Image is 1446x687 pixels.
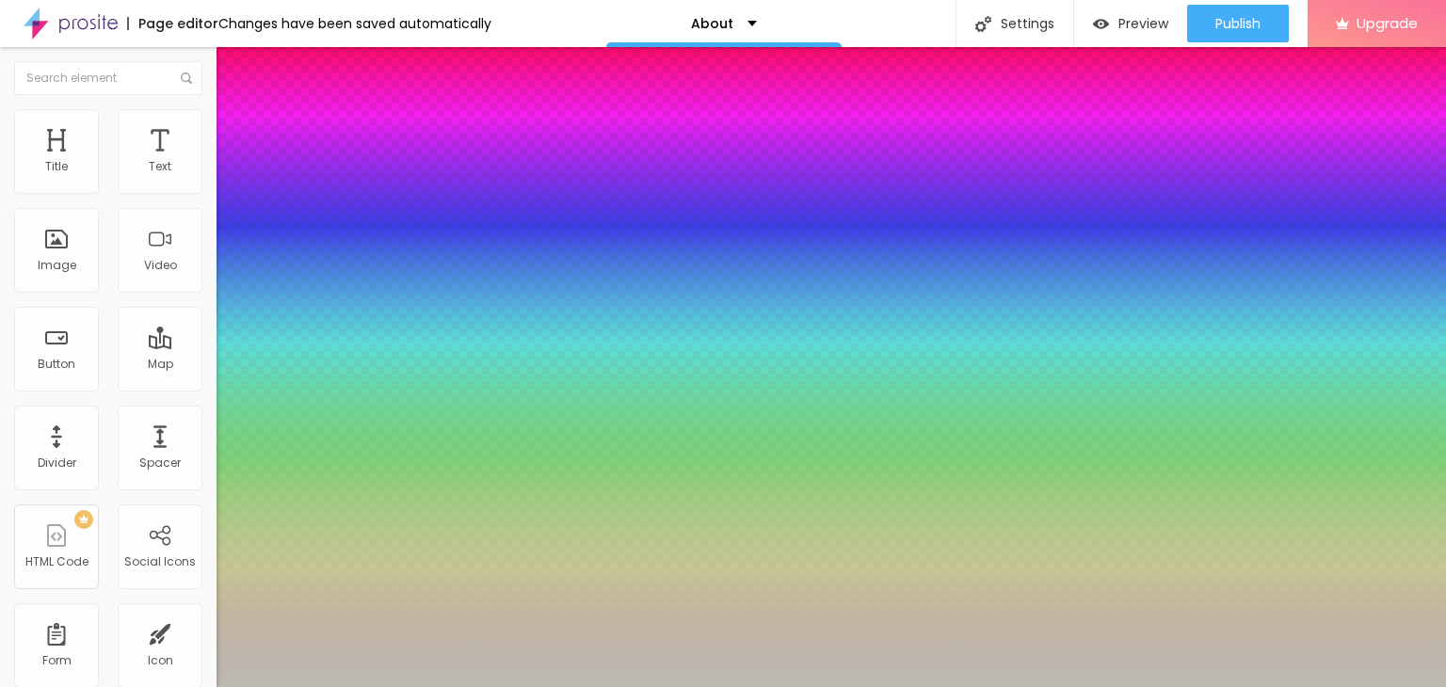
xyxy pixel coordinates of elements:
[127,17,218,30] div: Page editor
[14,61,202,95] input: Search element
[1215,16,1261,31] span: Publish
[1118,16,1168,31] span: Preview
[1074,5,1187,42] button: Preview
[149,160,171,173] div: Text
[144,259,177,272] div: Video
[1093,16,1109,32] img: view-1.svg
[975,16,991,32] img: Icone
[25,555,88,568] div: HTML Code
[38,259,76,272] div: Image
[124,555,196,568] div: Social Icons
[691,17,733,30] p: About
[45,160,68,173] div: Title
[1357,15,1418,31] span: Upgrade
[148,654,173,667] div: Icon
[38,358,75,371] div: Button
[181,72,192,84] img: Icone
[148,358,173,371] div: Map
[139,456,181,470] div: Spacer
[38,456,76,470] div: Divider
[218,17,491,30] div: Changes have been saved automatically
[1187,5,1289,42] button: Publish
[42,654,72,667] div: Form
